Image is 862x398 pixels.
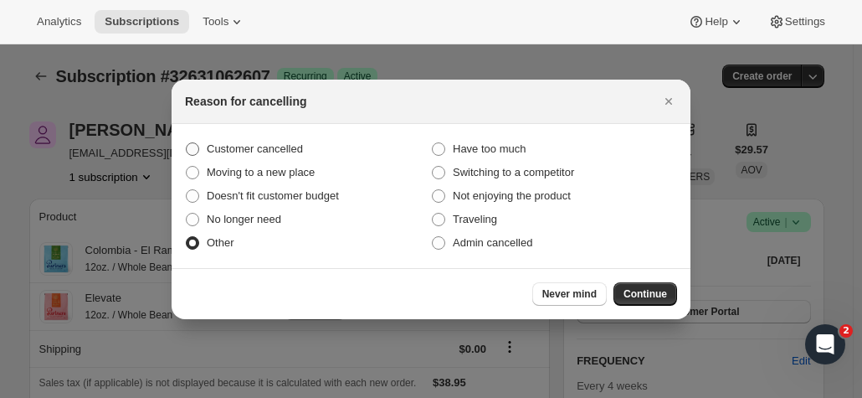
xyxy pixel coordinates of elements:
button: Subscriptions [95,10,189,34]
button: Never mind [532,282,607,306]
span: Have too much [453,142,526,155]
button: Continue [613,282,677,306]
button: Help [678,10,754,34]
span: Doesn't fit customer budget [207,189,339,202]
span: 2 [839,324,853,338]
span: Never mind [542,287,597,301]
h2: Reason for cancelling [185,93,306,110]
span: Subscriptions [105,15,179,28]
button: Settings [758,10,835,34]
span: Customer cancelled [207,142,303,155]
span: Traveling [453,213,497,225]
span: Tools [203,15,228,28]
span: Switching to a competitor [453,166,574,178]
span: Other [207,236,234,249]
span: Continue [623,287,667,301]
span: No longer need [207,213,281,225]
iframe: Intercom live chat [805,324,845,364]
span: Admin cancelled [453,236,532,249]
span: Analytics [37,15,81,28]
span: Moving to a new place [207,166,315,178]
span: Not enjoying the product [453,189,571,202]
span: Settings [785,15,825,28]
button: Analytics [27,10,91,34]
button: Tools [192,10,255,34]
span: Help [705,15,727,28]
button: Close [657,90,680,113]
